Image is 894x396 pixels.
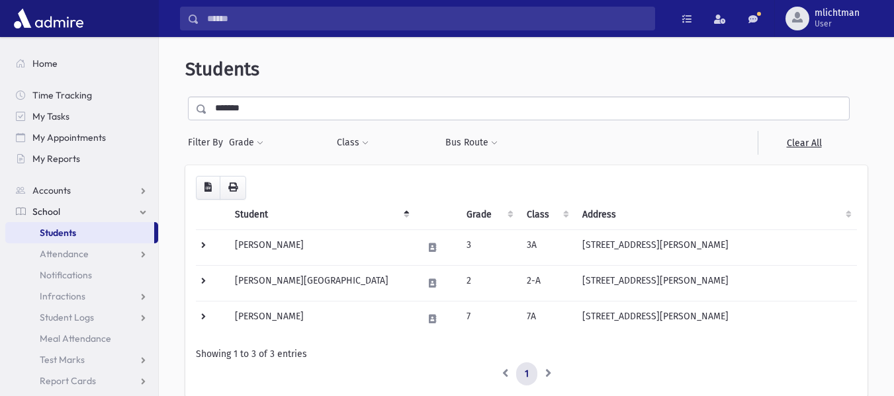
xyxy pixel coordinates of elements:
span: My Reports [32,153,80,165]
a: Clear All [758,131,850,155]
span: Filter By [188,136,228,149]
td: 3A [519,229,574,265]
a: Home [5,53,158,74]
a: Accounts [5,180,158,201]
span: Home [32,58,58,69]
span: Time Tracking [32,89,92,101]
td: 2 [459,265,519,301]
button: Class [336,131,369,155]
th: Grade: activate to sort column ascending [459,200,519,230]
td: 3 [459,229,519,265]
button: Print [220,176,246,200]
span: Test Marks [40,354,85,366]
span: Attendance [40,248,89,260]
span: Students [40,227,76,239]
th: Student: activate to sort column descending [227,200,415,230]
a: Students [5,222,154,243]
a: Notifications [5,264,158,286]
button: Grade [228,131,264,155]
a: Test Marks [5,349,158,370]
span: School [32,206,60,218]
a: Student Logs [5,307,158,328]
td: [PERSON_NAME] [227,229,415,265]
a: Infractions [5,286,158,307]
td: [STREET_ADDRESS][PERSON_NAME] [574,265,857,301]
span: Notifications [40,269,92,281]
a: My Reports [5,148,158,169]
td: 2-A [519,265,574,301]
a: Attendance [5,243,158,264]
span: My Tasks [32,110,69,122]
a: My Tasks [5,106,158,127]
td: [STREET_ADDRESS][PERSON_NAME] [574,229,857,265]
img: AdmirePro [11,5,87,32]
span: mlichtman [815,8,860,19]
button: CSV [196,176,220,200]
a: Report Cards [5,370,158,391]
span: My Appointments [32,132,106,143]
span: User [815,19,860,29]
span: Accounts [32,184,71,196]
span: Infractions [40,290,85,302]
button: Bus Route [445,131,498,155]
span: Meal Attendance [40,333,111,344]
td: 7 [459,301,519,337]
a: Time Tracking [5,85,158,106]
td: [PERSON_NAME] [227,301,415,337]
a: Meal Attendance [5,328,158,349]
input: Search [199,7,654,30]
a: My Appointments [5,127,158,148]
td: 7A [519,301,574,337]
span: Report Cards [40,375,96,387]
td: [PERSON_NAME][GEOGRAPHIC_DATA] [227,265,415,301]
span: Student Logs [40,311,94,323]
a: 1 [516,362,537,386]
a: School [5,201,158,222]
th: Class: activate to sort column ascending [519,200,574,230]
div: Showing 1 to 3 of 3 entries [196,347,857,361]
th: Address: activate to sort column ascending [574,200,857,230]
td: [STREET_ADDRESS][PERSON_NAME] [574,301,857,337]
span: Students [185,58,259,80]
